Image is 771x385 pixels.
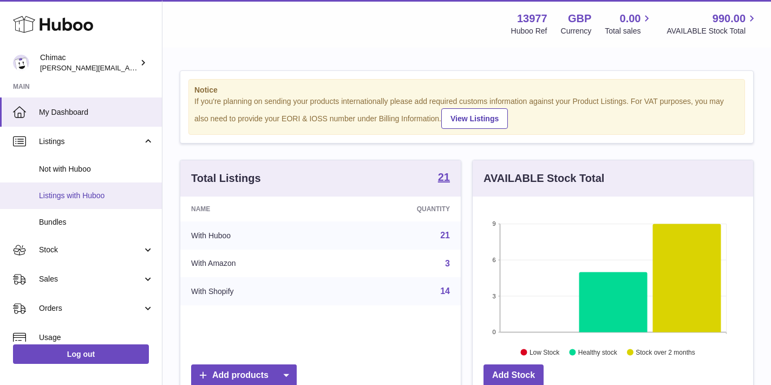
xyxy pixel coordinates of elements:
[713,11,746,26] span: 990.00
[440,286,450,296] a: 14
[13,344,149,364] a: Log out
[39,303,142,314] span: Orders
[667,26,758,36] span: AVAILABLE Stock Total
[561,26,592,36] div: Currency
[605,11,653,36] a: 0.00 Total sales
[39,107,154,118] span: My Dashboard
[445,259,450,268] a: 3
[568,11,591,26] strong: GBP
[39,217,154,227] span: Bundles
[492,292,495,299] text: 3
[39,332,154,343] span: Usage
[194,85,739,95] strong: Notice
[438,172,450,182] strong: 21
[39,164,154,174] span: Not with Huboo
[578,348,618,356] text: Healthy stock
[334,197,461,221] th: Quantity
[191,171,261,186] h3: Total Listings
[180,197,334,221] th: Name
[492,257,495,263] text: 6
[180,277,334,305] td: With Shopify
[40,53,138,73] div: Chimac
[13,55,29,71] img: ellen@chimac.ie
[39,136,142,147] span: Listings
[517,11,547,26] strong: 13977
[440,231,450,240] a: 21
[441,108,508,129] a: View Listings
[438,172,450,185] a: 21
[492,329,495,335] text: 0
[511,26,547,36] div: Huboo Ref
[492,220,495,227] text: 9
[667,11,758,36] a: 990.00 AVAILABLE Stock Total
[40,63,217,72] span: [PERSON_NAME][EMAIL_ADDRESS][DOMAIN_NAME]
[39,274,142,284] span: Sales
[620,11,641,26] span: 0.00
[39,245,142,255] span: Stock
[180,221,334,250] td: With Huboo
[180,250,334,278] td: With Amazon
[194,96,739,129] div: If you're planning on sending your products internationally please add required customs informati...
[605,26,653,36] span: Total sales
[530,348,560,356] text: Low Stock
[483,171,604,186] h3: AVAILABLE Stock Total
[636,348,695,356] text: Stock over 2 months
[39,191,154,201] span: Listings with Huboo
